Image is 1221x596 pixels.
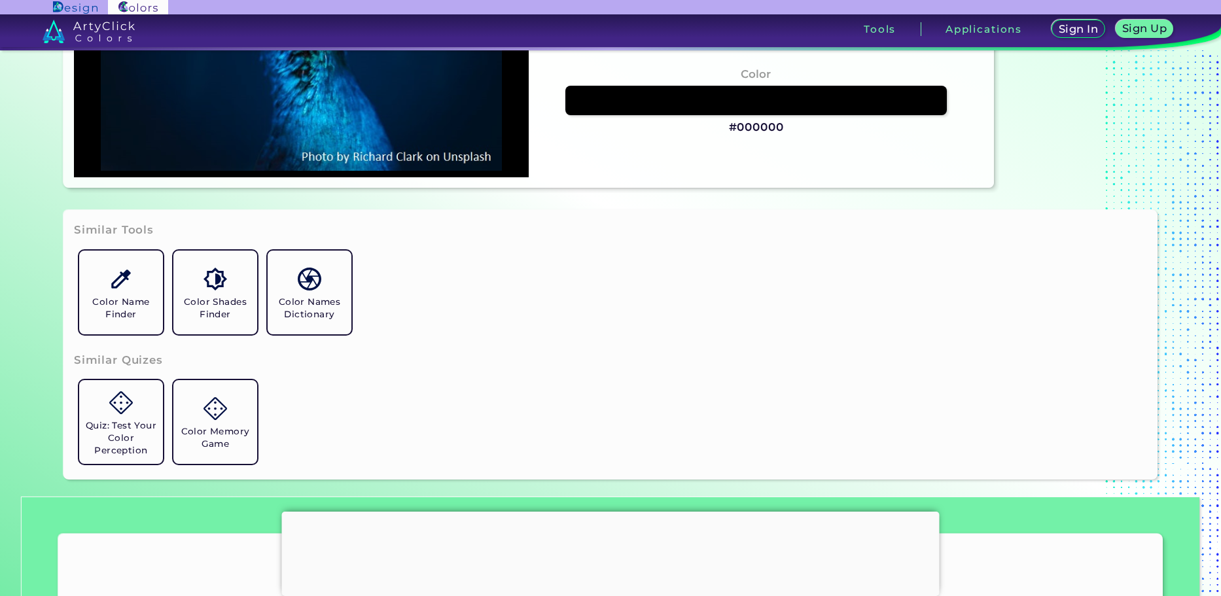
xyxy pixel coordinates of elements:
a: Color Name Finder [74,245,168,340]
h3: Similar Tools [74,222,154,238]
a: Color Names Dictionary [262,245,357,340]
h5: Color Names Dictionary [273,296,346,321]
img: logo_artyclick_colors_white.svg [43,20,135,43]
a: Sign Up [1118,21,1171,38]
a: Color Memory Game [168,375,262,469]
h3: Tools [864,24,896,34]
h4: Color [741,65,771,84]
a: Sign In [1054,21,1103,38]
h5: Quiz: Test Your Color Perception [84,419,158,457]
h5: Color Memory Game [179,425,252,450]
h5: Sign Up [1124,24,1165,33]
h3: #000000 [729,120,784,135]
h3: Applications [946,24,1022,34]
img: icon_color_name_finder.svg [109,268,132,290]
h2: ArtyClick "Color Hue Finder" [241,557,980,574]
iframe: Advertisement [282,512,940,593]
img: icon_game.svg [109,391,132,414]
img: ArtyClick Design logo [53,1,97,14]
h5: Color Shades Finder [179,296,252,321]
h5: Color Name Finder [84,296,158,321]
h3: Similar Quizes [74,353,163,368]
h5: Sign In [1061,24,1097,34]
img: icon_color_names_dictionary.svg [298,268,321,290]
img: icon_game.svg [203,397,226,420]
a: Quiz: Test Your Color Perception [74,375,168,469]
a: Color Shades Finder [168,245,262,340]
img: icon_color_shades.svg [203,268,226,290]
